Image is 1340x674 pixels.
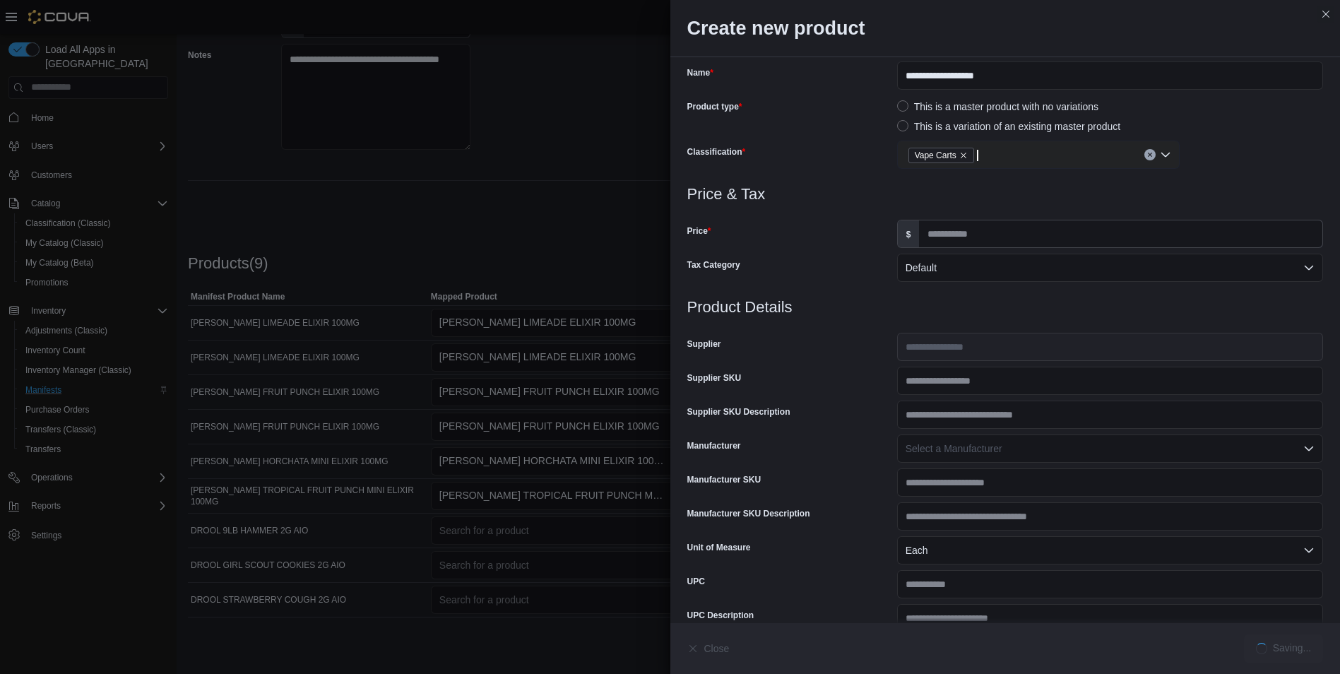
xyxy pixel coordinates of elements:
button: Close this dialog [1317,6,1334,23]
label: Classification [687,146,746,158]
label: UPC [687,576,705,587]
button: Remove Vape Carts from selection in this group [959,151,968,160]
label: Manufacturer SKU [687,474,761,485]
label: Price [687,225,711,237]
button: Each [897,536,1323,564]
h2: Create new product [687,17,1324,40]
button: LoadingSaving... [1244,634,1323,663]
label: $ [898,220,920,247]
label: Manufacturer [687,440,741,451]
button: Select a Manufacturer [897,434,1323,463]
label: Manufacturer SKU Description [687,508,810,519]
label: Supplier SKU Description [687,406,790,418]
h3: Product Details [687,299,1324,316]
label: UPC Description [687,610,754,621]
h3: Price & Tax [687,186,1324,203]
button: Close [687,634,730,663]
label: Tax Category [687,259,740,271]
span: Loading [1256,643,1267,654]
label: Unit of Measure [687,542,751,553]
div: Saving... [1273,643,1311,654]
span: Vape Carts [915,148,956,162]
label: This is a master product with no variations [897,98,1098,115]
span: Select a Manufacturer [906,443,1002,454]
label: Supplier [687,338,721,350]
span: Vape Carts [908,148,974,163]
span: Close [704,642,730,656]
label: Name [687,67,713,78]
button: Default [897,254,1323,282]
label: This is a variation of an existing master product [897,118,1121,135]
label: Product type [687,101,742,112]
button: Clear input [1144,149,1156,160]
label: Supplier SKU [687,372,742,384]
